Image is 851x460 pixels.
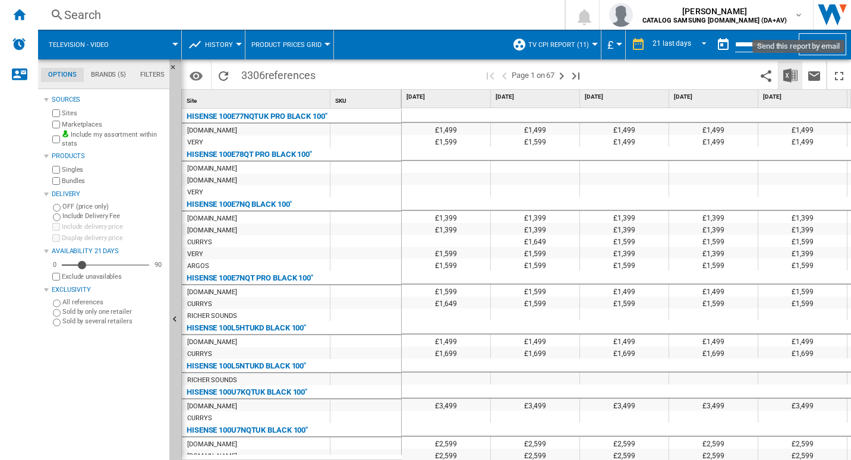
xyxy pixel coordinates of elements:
[402,223,490,235] div: £1,399
[569,61,583,89] button: Last page
[497,61,512,89] button: >Previous page
[758,297,847,308] div: £1,599
[187,197,292,212] div: HISENSE 100E7NQ BLACK 100"
[402,285,490,297] div: £1,599
[580,285,669,297] div: £1,499
[62,234,165,242] label: Display delivery price
[491,335,579,346] div: £1,499
[187,260,209,272] div: ARGOS
[52,234,60,242] input: Display delivery price
[512,61,554,89] span: Page 1 on 67
[62,202,165,211] label: OFF (price only)
[758,437,847,449] div: £2,599
[580,235,669,247] div: £1,599
[187,359,306,373] div: HISENSE 100L5NTUKD BLACK 100"
[184,65,208,86] button: Options
[52,273,60,281] input: Display delivery price
[669,235,758,247] div: £1,599
[333,90,401,108] div: SKU Sort None
[187,163,237,175] div: [DOMAIN_NAME]
[491,259,579,270] div: £1,599
[580,247,669,259] div: £1,399
[406,93,488,101] span: [DATE]
[62,177,165,185] label: Bundles
[580,297,669,308] div: £1,599
[653,39,691,48] div: 21 last days
[580,259,669,270] div: £1,599
[402,211,490,223] div: £1,399
[669,135,758,147] div: £1,499
[651,35,711,55] md-select: REPORTS.WIZARD.STEPS.REPORT.STEPS.REPORT_OPTIONS.PERIOD: 21 last days
[251,30,327,59] div: Product prices grid
[758,259,847,270] div: £1,599
[62,298,165,307] label: All references
[827,61,851,89] button: Maximize
[187,412,212,424] div: CURRYS
[642,17,787,24] b: CATALOG SAMSUNG [DOMAIN_NAME] (DA+AV)
[580,346,669,358] div: £1,699
[778,61,802,89] button: Download in Excel
[12,37,26,51] img: alerts-logo.svg
[52,132,60,147] input: Include my assortment within stats
[580,399,669,411] div: £3,499
[62,120,165,129] label: Marketplaces
[187,298,212,310] div: CURRYS
[53,319,61,326] input: Sold by several retailers
[52,95,165,105] div: Sources
[62,130,69,137] img: mysite-bg-18x18.png
[187,97,197,104] span: Site
[402,297,490,308] div: £1,649
[52,109,60,117] input: Sites
[496,93,577,101] span: [DATE]
[187,213,237,225] div: [DOMAIN_NAME]
[53,309,61,317] input: Sold by only one retailer
[580,123,669,135] div: £1,499
[265,69,316,81] span: references
[674,93,755,101] span: [DATE]
[491,297,579,308] div: £1,599
[758,211,847,223] div: £1,399
[758,235,847,247] div: £1,599
[585,93,666,101] span: [DATE]
[62,130,165,149] label: Include my assortment within stats
[763,93,844,101] span: [DATE]
[402,437,490,449] div: £2,599
[582,90,669,105] div: [DATE]
[133,68,172,82] md-tab-item: Filters
[62,222,165,231] label: Include delivery price
[49,41,109,49] span: Television - video
[52,152,165,161] div: Products
[799,33,846,55] button: Edit
[770,32,792,53] button: Open calendar
[205,41,233,49] span: History
[802,61,826,89] button: Send this report by email
[491,247,579,259] div: £1,599
[53,204,61,212] input: OFF (price only)
[491,223,579,235] div: £1,399
[64,7,534,23] div: Search
[402,247,490,259] div: £1,599
[669,437,758,449] div: £2,599
[669,285,758,297] div: £1,499
[187,439,237,450] div: [DOMAIN_NAME]
[607,30,619,59] button: £
[554,61,569,89] button: Next page
[152,260,165,269] div: 90
[669,259,758,270] div: £1,599
[672,90,758,105] div: [DATE]
[761,90,847,105] div: [DATE]
[669,247,758,259] div: £1,399
[491,285,579,297] div: £1,599
[402,259,490,270] div: £1,599
[493,90,579,105] div: [DATE]
[187,237,212,248] div: CURRYS
[711,33,735,56] button: md-calendar
[52,285,165,295] div: Exclusivity
[402,123,490,135] div: £1,499
[491,211,579,223] div: £1,399
[404,90,490,105] div: [DATE]
[402,335,490,346] div: £1,499
[758,223,847,235] div: £1,399
[528,30,595,59] button: TV CPI Report (11)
